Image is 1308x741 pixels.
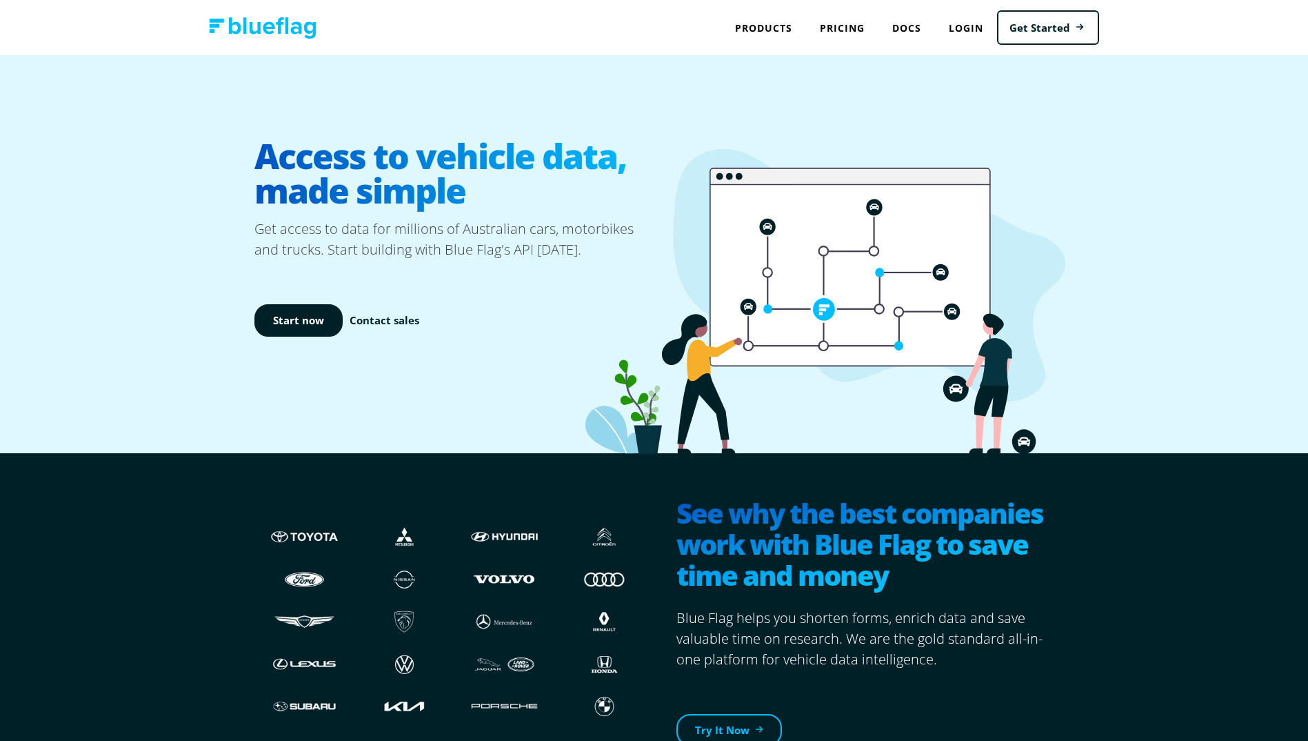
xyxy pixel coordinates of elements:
p: Blue Flag helps you shorten forms, enrich data and save valuable time on research. We are the gol... [676,608,1054,670]
a: Get Started [997,10,1099,46]
img: Citroen logo [568,524,641,550]
img: Toyota logo [268,524,341,550]
img: Volvo logo [468,566,541,592]
div: Products [721,14,806,42]
p: Get access to data for millions of Australian cars, motorbikes and trucks. Start building with Bl... [254,219,654,260]
img: Mercedes logo [468,609,541,635]
h2: See why the best companies work with Blue Flag to save time and money [676,497,1054,594]
img: BMW logo [568,693,641,720]
img: Subaru logo [268,693,341,720]
a: Pricing [806,14,878,42]
img: Honda logo [568,651,641,678]
a: Docs [878,14,935,42]
a: Login to Blue Flag application [935,14,997,42]
img: Kia logo [368,693,441,720]
img: Blue Flag logo [209,17,316,39]
img: Peugeot logo [368,609,441,635]
img: Hyundai logo [468,524,541,550]
img: Ford logo [268,566,341,592]
img: Renault logo [568,609,641,635]
img: Volkswagen logo [368,651,441,678]
img: Lexus logo [268,651,341,678]
img: Mistubishi logo [368,524,441,550]
a: Contact sales [350,313,419,328]
img: Genesis logo [268,609,341,635]
img: Porshce logo [468,693,541,720]
img: Audi logo [568,566,641,592]
h1: Access to vehicle data, made simple [254,128,654,219]
img: Nissan logo [368,566,441,592]
img: JLR logo [468,651,541,678]
a: Start now [254,304,343,337]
